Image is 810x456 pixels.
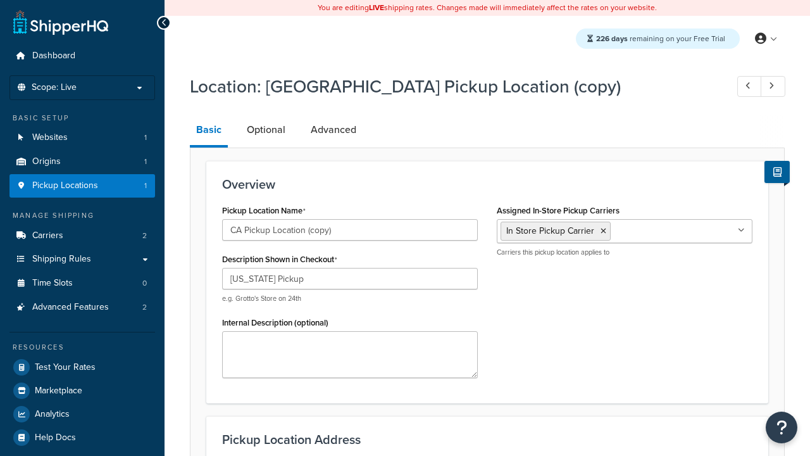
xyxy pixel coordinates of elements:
p: e.g. Grotto's Store on 24th [222,294,478,303]
span: 2 [142,231,147,241]
span: Carriers [32,231,63,241]
a: Dashboard [9,44,155,68]
div: Resources [9,342,155,353]
span: Scope: Live [32,82,77,93]
li: Pickup Locations [9,174,155,198]
span: Websites [32,132,68,143]
strong: 226 days [596,33,628,44]
a: Pickup Locations1 [9,174,155,198]
div: Manage Shipping [9,210,155,221]
span: Pickup Locations [32,180,98,191]
span: Analytics [35,409,70,420]
a: Analytics [9,403,155,426]
h3: Overview [222,177,752,191]
p: Carriers this pickup location applies to [497,248,752,257]
h3: Pickup Location Address [222,433,752,446]
a: Basic [190,115,228,148]
label: Assigned In-Store Pickup Carriers [497,206,620,215]
li: Origins [9,150,155,174]
span: 1 [144,156,147,167]
a: Next Record [761,76,785,97]
a: Marketplace [9,379,155,402]
label: Internal Description (optional) [222,318,328,327]
span: Shipping Rules [32,254,91,265]
span: Origins [32,156,61,167]
li: Advanced Features [9,296,155,319]
span: In Store Pickup Carrier [506,224,594,237]
a: Help Docs [9,426,155,449]
li: Time Slots [9,272,155,295]
div: Basic Setup [9,113,155,123]
span: Dashboard [32,51,75,61]
span: 1 [144,180,147,191]
span: Marketplace [35,386,82,396]
a: Previous Record [737,76,762,97]
span: Help Docs [35,433,76,443]
span: 2 [142,302,147,313]
h1: Location: [GEOGRAPHIC_DATA] Pickup Location (copy) [190,74,714,99]
a: Advanced [304,115,363,145]
button: Open Resource Center [766,412,797,443]
span: Time Slots [32,278,73,289]
span: Test Your Rates [35,362,96,373]
a: Carriers2 [9,224,155,248]
span: Advanced Features [32,302,109,313]
label: Description Shown in Checkout [222,255,337,265]
b: LIVE [369,2,384,13]
a: Advanced Features2 [9,296,155,319]
span: 1 [144,132,147,143]
li: Websites [9,126,155,149]
a: Time Slots0 [9,272,155,295]
a: Test Your Rates [9,356,155,379]
span: remaining on your Free Trial [596,33,725,44]
span: 0 [142,278,147,289]
label: Pickup Location Name [222,206,306,216]
a: Shipping Rules [9,248,155,271]
button: Show Help Docs [764,161,790,183]
li: Carriers [9,224,155,248]
a: Websites1 [9,126,155,149]
a: Origins1 [9,150,155,174]
a: Optional [240,115,292,145]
